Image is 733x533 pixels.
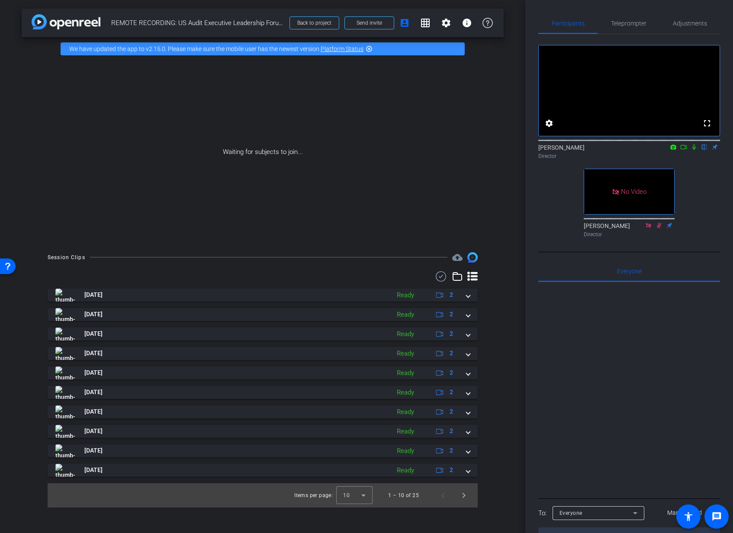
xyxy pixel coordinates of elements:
mat-icon: accessibility [683,511,694,522]
span: Participants [552,20,585,26]
mat-expansion-panel-header: thumb-nail[DATE]Ready2 [48,347,478,360]
span: 2 [450,368,453,377]
img: thumb-nail [55,464,75,477]
span: [DATE] [84,427,103,436]
button: Previous page [433,485,453,506]
mat-expansion-panel-header: thumb-nail[DATE]Ready2 [48,405,478,418]
span: No Video [621,188,646,196]
div: Session Clips [48,253,85,262]
span: [DATE] [84,388,103,397]
a: Platform Status [321,45,363,52]
div: Ready [392,349,418,359]
mat-icon: fullscreen [702,118,712,128]
button: Send invite [344,16,394,29]
span: 2 [450,427,453,436]
img: thumb-nail [55,425,75,438]
div: Items per page: [294,491,333,500]
span: 2 [450,388,453,397]
mat-expansion-panel-header: thumb-nail[DATE]Ready2 [48,425,478,438]
mat-icon: account_box [399,18,410,28]
img: thumb-nail [55,386,75,399]
img: thumb-nail [55,347,75,360]
mat-expansion-panel-header: thumb-nail[DATE]Ready2 [48,308,478,321]
span: [DATE] [84,329,103,338]
button: Next page [453,485,474,506]
mat-expansion-panel-header: thumb-nail[DATE]Ready2 [48,386,478,399]
span: 2 [450,446,453,455]
div: Ready [392,446,418,456]
div: [PERSON_NAME] [584,222,675,238]
span: 2 [450,329,453,338]
img: Session clips [467,252,478,263]
span: REMOTE RECORDING: US Audit Executive Leadership Forum – AI Demo (2507-11723-CS) [111,14,284,32]
span: 2 [450,349,453,358]
mat-icon: flip [699,143,710,151]
span: [DATE] [84,349,103,358]
button: Mark all read [649,505,720,521]
span: [DATE] [84,290,103,299]
div: 1 – 10 of 25 [388,491,419,500]
mat-icon: message [711,511,722,522]
span: Mark all read [667,508,702,517]
img: thumb-nail [55,289,75,302]
img: app-logo [32,14,100,29]
img: thumb-nail [55,328,75,340]
mat-icon: highlight_off [366,45,373,52]
span: Send invite [357,19,382,26]
mat-icon: settings [441,18,451,28]
span: Back to project [297,20,331,26]
span: 2 [450,290,453,299]
span: [DATE] [84,446,103,455]
div: Ready [392,310,418,320]
div: Ready [392,368,418,378]
div: Ready [392,329,418,339]
div: Director [538,152,720,160]
button: Back to project [289,16,339,29]
mat-expansion-panel-header: thumb-nail[DATE]Ready2 [48,328,478,340]
span: Everyone [617,268,642,274]
img: thumb-nail [55,366,75,379]
span: 2 [450,310,453,319]
span: Destinations for your clips [452,252,463,263]
span: 2 [450,407,453,416]
div: [PERSON_NAME] [538,143,720,160]
div: Ready [392,290,418,300]
mat-expansion-panel-header: thumb-nail[DATE]Ready2 [48,366,478,379]
span: [DATE] [84,368,103,377]
div: Ready [392,388,418,398]
div: We have updated the app to v2.15.0. Please make sure the mobile user has the newest version. [61,42,465,55]
div: Waiting for subjects to join... [22,61,504,244]
span: 2 [450,466,453,475]
div: Ready [392,407,418,417]
div: To: [538,508,547,518]
span: Everyone [559,510,582,516]
span: [DATE] [84,310,103,319]
img: thumb-nail [55,405,75,418]
mat-expansion-panel-header: thumb-nail[DATE]Ready2 [48,464,478,477]
div: Ready [392,466,418,475]
mat-icon: cloud_upload [452,252,463,263]
mat-icon: info [462,18,472,28]
mat-icon: settings [544,118,554,128]
img: thumb-nail [55,444,75,457]
div: Director [584,231,675,238]
mat-icon: grid_on [420,18,431,28]
span: Adjustments [673,20,707,26]
img: thumb-nail [55,308,75,321]
mat-expansion-panel-header: thumb-nail[DATE]Ready2 [48,444,478,457]
span: [DATE] [84,407,103,416]
span: Teleprompter [611,20,646,26]
mat-expansion-panel-header: thumb-nail[DATE]Ready2 [48,289,478,302]
span: [DATE] [84,466,103,475]
div: Ready [392,427,418,437]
